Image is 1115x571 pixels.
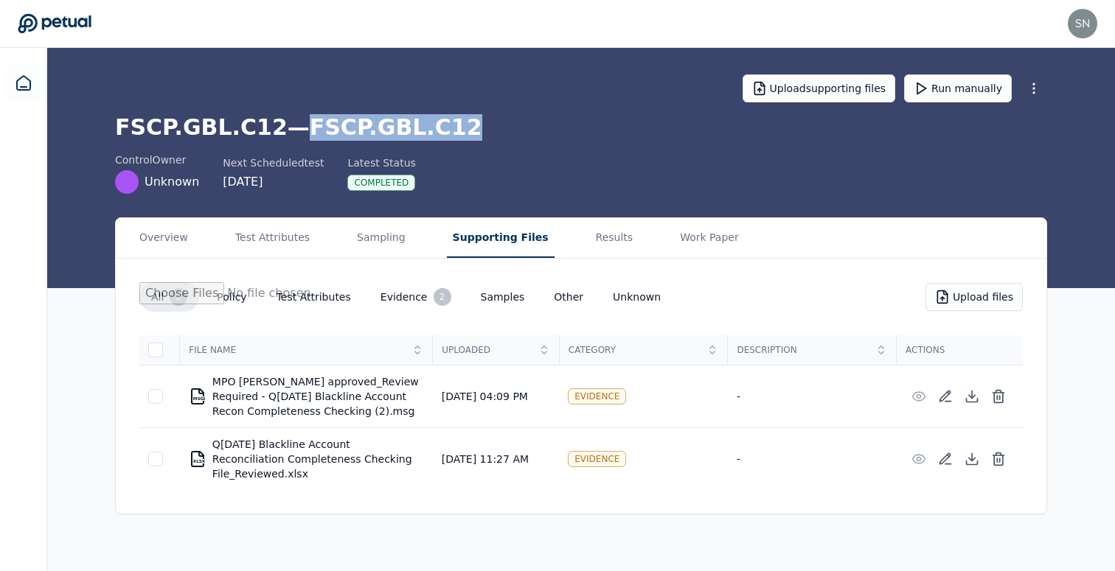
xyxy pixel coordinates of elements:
button: Results [590,218,639,258]
button: Upload files [925,283,1023,311]
div: - [737,452,888,466]
div: control Owner [115,153,199,167]
a: Go to Dashboard [18,13,91,34]
button: Preview File (hover for quick preview, click for full view) [906,446,932,472]
div: Completed [347,175,415,191]
span: File Name [189,344,407,356]
button: Other [542,284,595,310]
div: MPO [PERSON_NAME] approved_Review Required - Q[DATE] Blackline Account Recon Completeness Checkin... [189,374,424,418]
button: Unknown [601,284,673,310]
button: Test Attributes [229,218,316,258]
div: evidence [568,388,626,404]
h1: FSCP.GBL.C12 — FSCP.GBL.C12 [115,114,1047,141]
button: Work Paper [674,218,745,258]
button: Overview [133,218,194,258]
div: Latest Status [347,155,415,170]
td: [DATE] 04:09 PM [433,365,559,428]
div: XLSXbabababa [193,459,205,463]
button: Test Attributes [265,284,363,310]
button: Run manually [904,74,1012,102]
span: Category [569,344,703,356]
button: Download File [959,383,985,410]
span: Actions [906,344,1014,356]
button: Evidence2 [369,282,463,312]
div: - [737,389,888,404]
button: Delete File [985,446,1012,472]
img: snir@petual.ai [1068,9,1097,38]
button: Preview File (hover for quick preview, click for full view) [906,383,932,410]
div: 2 [434,288,451,306]
button: Uploadsupporting files [743,74,896,102]
button: Add/Edit Description [932,383,959,410]
button: Delete File [985,383,1012,410]
span: Description [737,344,871,356]
div: 2 [170,288,187,306]
td: [DATE] 11:27 AM [433,428,559,491]
a: Dashboard [6,66,41,101]
div: [DATE] [223,173,324,191]
div: MSGbabababa [193,396,205,401]
div: Next Scheduled test [223,155,324,170]
button: All2 [139,282,199,312]
button: More Options [1021,75,1047,102]
button: Samples [469,284,537,310]
div: Q[DATE] Blackline Account Reconciliation Completeness Checking File_Reviewed.xlsx [189,437,424,481]
span: Uploaded [442,344,533,356]
button: Download File [959,446,985,472]
div: evidence [568,451,626,467]
button: Sampling [351,218,411,258]
button: Policy [205,284,258,310]
span: Unknown [145,173,199,191]
button: Add/Edit Description [932,446,959,472]
button: Supporting Files [447,218,555,258]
